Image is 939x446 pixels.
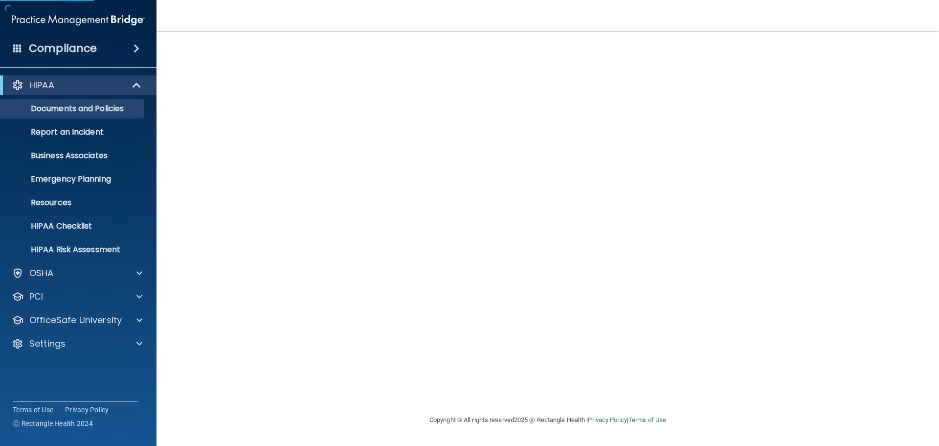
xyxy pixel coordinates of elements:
p: Documents and Policies [6,104,140,114]
a: Terms of Use [628,416,666,423]
p: Resources [6,198,140,208]
p: HIPAA Checklist [6,221,140,231]
a: Terms of Use [13,405,53,415]
a: OSHA [12,267,142,279]
h4: Compliance [29,42,97,55]
img: PMB logo [12,10,145,30]
p: HIPAA Risk Assessment [6,245,140,255]
a: HIPAA [12,79,142,91]
p: HIPAA [29,79,54,91]
a: Privacy Policy [588,416,626,423]
div: Copyright © All rights reserved 2025 @ Rectangle Health | | [369,404,726,436]
a: Settings [12,338,142,350]
p: OfficeSafe University [29,314,122,326]
a: Privacy Policy [65,405,109,415]
p: OSHA [29,267,54,279]
p: Report an Incident [6,127,140,137]
p: PCI [29,291,43,303]
p: Settings [29,338,66,350]
p: Business Associates [6,151,140,161]
span: Ⓒ Rectangle Health 2024 [13,419,93,428]
a: OfficeSafe University [12,314,142,326]
p: Emergency Planning [6,174,140,184]
a: PCI [12,291,142,303]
